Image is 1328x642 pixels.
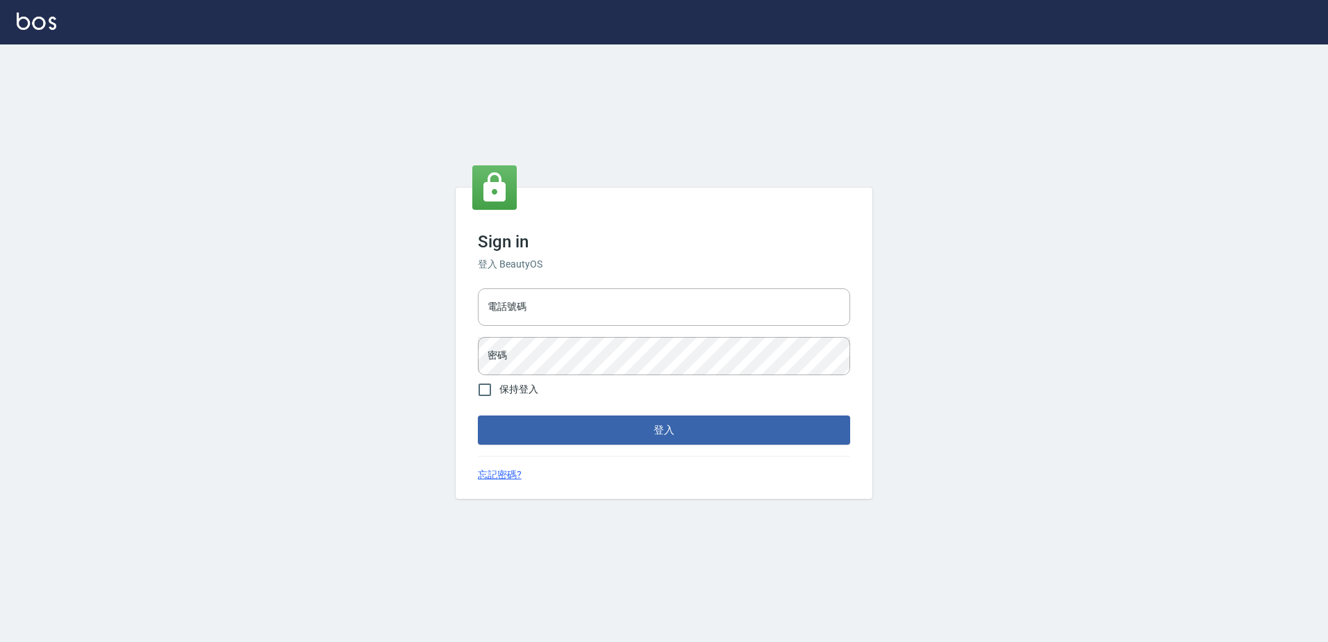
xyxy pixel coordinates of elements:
h6: 登入 BeautyOS [478,257,850,272]
h3: Sign in [478,232,850,252]
button: 登入 [478,415,850,445]
img: Logo [17,13,56,30]
span: 保持登入 [499,382,538,397]
a: 忘記密碼? [478,468,522,482]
